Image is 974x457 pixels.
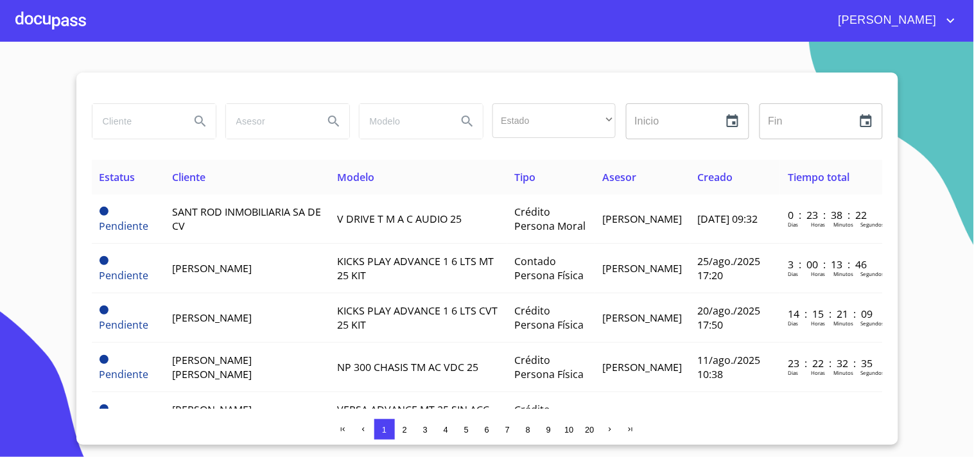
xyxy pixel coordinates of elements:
[698,212,758,226] span: [DATE] 09:32
[698,304,761,332] span: 20/ago./2025 17:50
[811,369,825,376] p: Horas
[833,221,853,228] p: Minutos
[423,425,428,435] span: 3
[452,106,483,137] button: Search
[698,353,761,381] span: 11/ago./2025 10:38
[603,212,683,226] span: [PERSON_NAME]
[100,404,109,413] span: Pendiente
[360,104,447,139] input: search
[526,425,530,435] span: 8
[172,311,252,325] span: [PERSON_NAME]
[788,356,874,370] p: 23 : 22 : 32 : 35
[698,254,761,282] span: 25/ago./2025 17:20
[337,360,478,374] span: NP 300 CHASIS TM AC VDC 25
[788,406,874,420] p: 35 : 22 : 54 : 10
[559,419,580,440] button: 10
[395,419,415,440] button: 2
[515,205,586,233] span: Crédito Persona Moral
[337,254,494,282] span: KICKS PLAY ADVANCE 1 6 LTS MT 25 KIT
[172,261,252,275] span: [PERSON_NAME]
[603,360,683,374] span: [PERSON_NAME]
[415,419,436,440] button: 3
[226,104,313,139] input: search
[788,221,798,228] p: Dias
[382,425,387,435] span: 1
[374,419,395,440] button: 1
[92,104,180,139] input: search
[337,304,498,332] span: KICKS PLAY ADVANCE 1 6 LTS CVT 25 KIT
[788,270,798,277] p: Dias
[788,369,798,376] p: Dias
[337,212,462,226] span: V DRIVE T M A C AUDIO 25
[833,320,853,327] p: Minutos
[811,320,825,327] p: Horas
[337,170,374,184] span: Modelo
[539,419,559,440] button: 9
[788,307,874,321] p: 14 : 15 : 21 : 09
[444,425,448,435] span: 4
[515,402,584,431] span: Crédito Persona Física
[833,369,853,376] p: Minutos
[337,402,493,431] span: VERSA ADVANCE MT 25 SIN ACC VERSA ADVANCE CVT 25 SIN ACC
[100,268,149,282] span: Pendiente
[811,270,825,277] p: Horas
[515,170,536,184] span: Tipo
[515,353,584,381] span: Crédito Persona Física
[318,106,349,137] button: Search
[788,320,798,327] p: Dias
[788,208,874,222] p: 0 : 23 : 38 : 22
[492,103,616,138] div: ​
[603,261,683,275] span: [PERSON_NAME]
[860,320,884,327] p: Segundos
[464,425,469,435] span: 5
[811,221,825,228] p: Horas
[172,205,321,233] span: SANT ROD INMOBILIARIA SA DE CV
[100,256,109,265] span: Pendiente
[585,425,594,435] span: 20
[436,419,457,440] button: 4
[515,254,584,282] span: Contado Persona Física
[515,304,584,332] span: Crédito Persona Física
[172,170,205,184] span: Cliente
[403,425,407,435] span: 2
[100,367,149,381] span: Pendiente
[788,170,849,184] span: Tiempo total
[172,353,252,381] span: [PERSON_NAME] [PERSON_NAME]
[457,419,477,440] button: 5
[564,425,573,435] span: 10
[829,10,943,31] span: [PERSON_NAME]
[100,318,149,332] span: Pendiente
[505,425,510,435] span: 7
[485,425,489,435] span: 6
[477,419,498,440] button: 6
[100,207,109,216] span: Pendiente
[603,311,683,325] span: [PERSON_NAME]
[580,419,600,440] button: 20
[100,219,149,233] span: Pendiente
[833,270,853,277] p: Minutos
[100,355,109,364] span: Pendiente
[172,402,252,431] span: [PERSON_NAME] [PERSON_NAME]
[788,257,874,272] p: 3 : 00 : 13 : 46
[860,369,884,376] p: Segundos
[698,170,733,184] span: Creado
[498,419,518,440] button: 7
[546,425,551,435] span: 9
[860,221,884,228] p: Segundos
[518,419,539,440] button: 8
[100,306,109,315] span: Pendiente
[829,10,959,31] button: account of current user
[603,170,637,184] span: Asesor
[860,270,884,277] p: Segundos
[185,106,216,137] button: Search
[100,170,135,184] span: Estatus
